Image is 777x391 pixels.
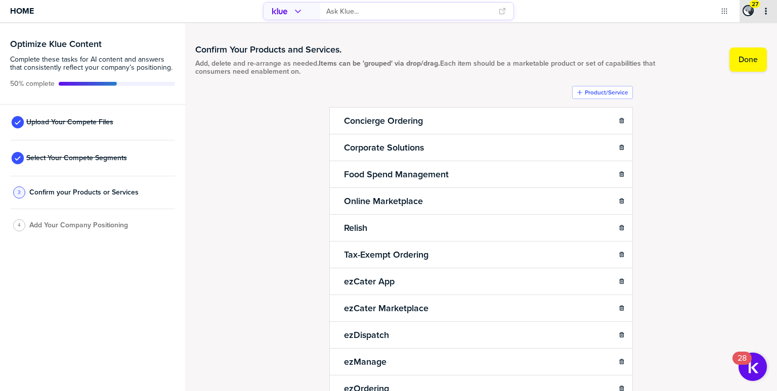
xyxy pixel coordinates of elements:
input: Ask Klue... [326,3,492,20]
li: Corporate Solutions [329,134,633,161]
li: ezCater App [329,268,633,295]
img: 80f7c9fa3b1e01c4e88e1d678b39c264-sml.png [744,6,753,15]
h2: Corporate Solutions [342,140,426,155]
li: ezDispatch [329,321,633,349]
span: 4 [18,221,21,229]
a: Edit Profile [742,4,755,17]
button: Product/Service [572,86,633,99]
h2: Tax-Exempt Ordering [342,248,430,262]
li: Relish [329,214,633,241]
h2: Relish [342,221,369,235]
li: Tax-Exempt Ordering [329,241,633,268]
span: 3 [18,188,21,196]
span: Add, delete and re-arrange as needed. Each item should be a marketable product or set of capabili... [195,60,673,76]
li: Food Spend Management [329,161,633,188]
button: Open Resource Center, 28 new notifications [739,353,767,381]
span: Add Your Company Positioning [29,221,128,229]
li: Concierge Ordering [329,107,633,134]
li: Online Marketplace [329,187,633,215]
h2: ezManage [342,355,388,369]
button: Open Drop [719,6,729,16]
span: Confirm your Products or Services [29,188,139,197]
button: Done [729,47,767,72]
label: Done [739,55,758,65]
div: 28 [738,358,747,371]
h2: Food Spend Management [342,167,451,181]
span: Upload Your Compete Files [26,118,113,126]
strong: Items can be 'grouped' via drop/drag. [319,58,440,69]
div: Peter Craigen [743,5,754,16]
span: Complete these tasks for AI content and answers that consistently reflect your company’s position... [10,56,175,72]
li: ezCater Marketplace [329,295,633,322]
span: Select Your Compete Segments [26,154,127,162]
h2: Concierge Ordering [342,114,425,128]
h3: Optimize Klue Content [10,39,175,48]
h1: Confirm Your Products and Services. [195,43,673,56]
label: Product/Service [585,88,628,96]
span: Home [10,7,34,15]
span: 27 [752,1,758,8]
li: ezManage [329,348,633,375]
h2: ezCater App [342,274,397,288]
span: Active [10,80,55,88]
h2: ezCater Marketplace [342,301,430,315]
h2: ezDispatch [342,328,391,342]
h2: Online Marketplace [342,194,425,208]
